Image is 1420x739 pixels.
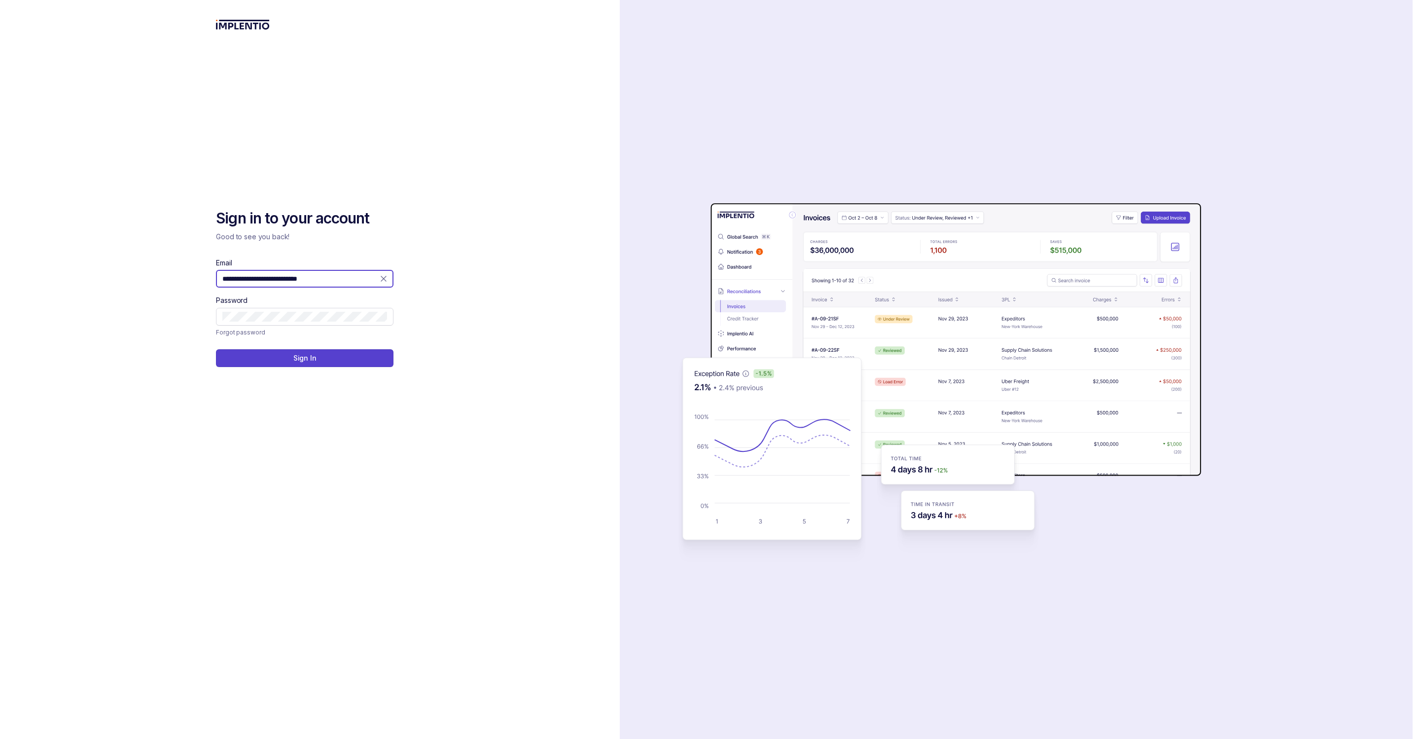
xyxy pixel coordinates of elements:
[216,328,265,337] a: Link Forgot password
[216,209,393,228] h2: Sign in to your account
[216,258,232,268] label: Email
[216,349,393,367] button: Sign In
[216,20,270,30] img: logo
[647,172,1205,567] img: signin-background.svg
[293,353,317,363] p: Sign In
[216,232,393,242] p: Good to see you back!
[216,296,248,305] label: Password
[216,328,265,337] p: Forgot password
